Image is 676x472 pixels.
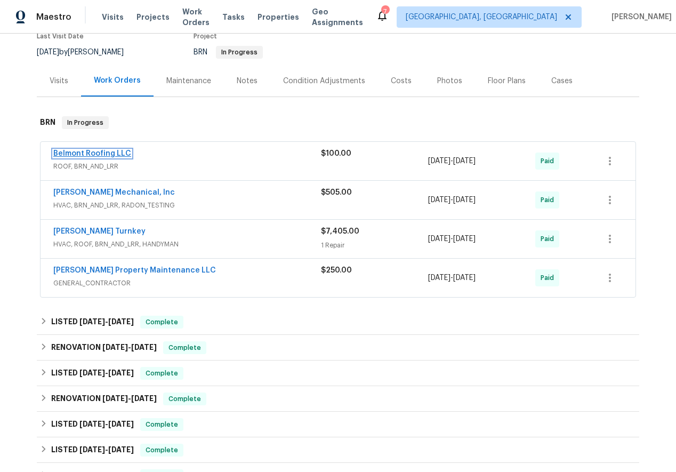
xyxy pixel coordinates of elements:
[37,106,639,140] div: BRN In Progress
[37,412,639,437] div: LISTED [DATE]-[DATE]Complete
[53,239,321,250] span: HVAC, ROOF, BRN_AND_LRR, HANDYMAN
[50,76,68,86] div: Visits
[102,395,128,402] span: [DATE]
[453,157,476,165] span: [DATE]
[136,12,170,22] span: Projects
[102,343,128,351] span: [DATE]
[321,228,359,235] span: $7,405.00
[79,369,105,377] span: [DATE]
[108,318,134,325] span: [DATE]
[51,418,134,431] h6: LISTED
[36,12,71,22] span: Maestro
[108,369,134,377] span: [DATE]
[102,12,124,22] span: Visits
[428,234,476,244] span: -
[141,445,182,455] span: Complete
[428,235,450,243] span: [DATE]
[108,420,134,428] span: [DATE]
[79,420,105,428] span: [DATE]
[79,318,105,325] span: [DATE]
[79,420,134,428] span: -
[141,419,182,430] span: Complete
[437,76,462,86] div: Photos
[79,318,134,325] span: -
[53,200,321,211] span: HVAC, BRN_AND_LRR, RADON_TESTING
[94,75,141,86] div: Work Orders
[37,386,639,412] div: RENOVATION [DATE]-[DATE]Complete
[283,76,365,86] div: Condition Adjustments
[79,369,134,377] span: -
[79,446,105,453] span: [DATE]
[321,267,352,274] span: $250.00
[53,189,175,196] a: [PERSON_NAME] Mechanical, Inc
[51,341,157,354] h6: RENOVATION
[428,273,476,283] span: -
[79,446,134,453] span: -
[37,46,136,59] div: by [PERSON_NAME]
[131,343,157,351] span: [DATE]
[428,274,450,282] span: [DATE]
[453,235,476,243] span: [DATE]
[53,267,216,274] a: [PERSON_NAME] Property Maintenance LLC
[164,394,205,404] span: Complete
[257,12,299,22] span: Properties
[194,49,263,56] span: BRN
[428,157,450,165] span: [DATE]
[222,13,245,21] span: Tasks
[607,12,672,22] span: [PERSON_NAME]
[102,395,157,402] span: -
[312,6,363,28] span: Geo Assignments
[53,161,321,172] span: ROOF, BRN_AND_LRR
[37,49,59,56] span: [DATE]
[164,342,205,353] span: Complete
[166,76,211,86] div: Maintenance
[428,196,450,204] span: [DATE]
[182,6,210,28] span: Work Orders
[108,446,134,453] span: [DATE]
[321,150,351,157] span: $100.00
[217,49,262,55] span: In Progress
[102,343,157,351] span: -
[131,395,157,402] span: [DATE]
[541,156,558,166] span: Paid
[53,150,131,157] a: Belmont Roofing LLC
[541,234,558,244] span: Paid
[237,76,257,86] div: Notes
[37,335,639,361] div: RENOVATION [DATE]-[DATE]Complete
[321,189,352,196] span: $505.00
[428,156,476,166] span: -
[406,12,557,22] span: [GEOGRAPHIC_DATA], [GEOGRAPHIC_DATA]
[51,316,134,329] h6: LISTED
[51,367,134,380] h6: LISTED
[453,196,476,204] span: [DATE]
[141,317,182,327] span: Complete
[488,76,526,86] div: Floor Plans
[453,274,476,282] span: [DATE]
[381,6,389,17] div: 7
[194,33,217,39] span: Project
[321,240,428,251] div: 1 Repair
[541,195,558,205] span: Paid
[37,361,639,386] div: LISTED [DATE]-[DATE]Complete
[37,437,639,463] div: LISTED [DATE]-[DATE]Complete
[551,76,573,86] div: Cases
[53,278,321,289] span: GENERAL_CONTRACTOR
[51,393,157,405] h6: RENOVATION
[63,117,108,128] span: In Progress
[51,444,134,457] h6: LISTED
[37,309,639,335] div: LISTED [DATE]-[DATE]Complete
[141,368,182,379] span: Complete
[428,195,476,205] span: -
[37,33,84,39] span: Last Visit Date
[541,273,558,283] span: Paid
[391,76,412,86] div: Costs
[53,228,146,235] a: [PERSON_NAME] Turnkey
[40,116,55,129] h6: BRN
